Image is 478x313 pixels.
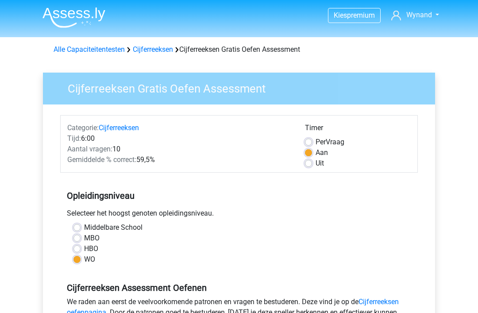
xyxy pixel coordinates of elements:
span: Wynand [406,11,432,19]
div: Selecteer het hoogst genoten opleidingsniveau. [60,208,418,222]
label: Aan [316,147,328,158]
div: 10 [61,144,298,155]
label: Vraag [316,137,344,147]
label: WO [84,254,95,265]
span: Gemiddelde % correct: [67,155,136,164]
div: Cijferreeksen Gratis Oefen Assessment [50,44,428,55]
a: Kiespremium [328,9,380,21]
a: Wynand [388,10,443,20]
span: Tijd: [67,134,81,143]
div: 59,5% [61,155,298,165]
div: Timer [305,123,411,137]
span: Per [316,138,326,146]
a: Cijferreeksen [99,124,139,132]
a: Cijferreeksen [133,45,173,54]
label: Uit [316,158,324,169]
label: HBO [84,243,98,254]
span: premium [347,11,375,19]
span: Aantal vragen: [67,145,112,153]
label: Middelbare School [84,222,143,233]
span: Kies [334,11,347,19]
div: 6:00 [61,133,298,144]
h3: Cijferreeksen Gratis Oefen Assessment [57,78,428,96]
label: MBO [84,233,100,243]
a: Alle Capaciteitentesten [54,45,125,54]
img: Assessly [42,7,105,28]
span: Categorie: [67,124,99,132]
h5: Cijferreeksen Assessment Oefenen [67,282,411,293]
h5: Opleidingsniveau [67,187,411,205]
